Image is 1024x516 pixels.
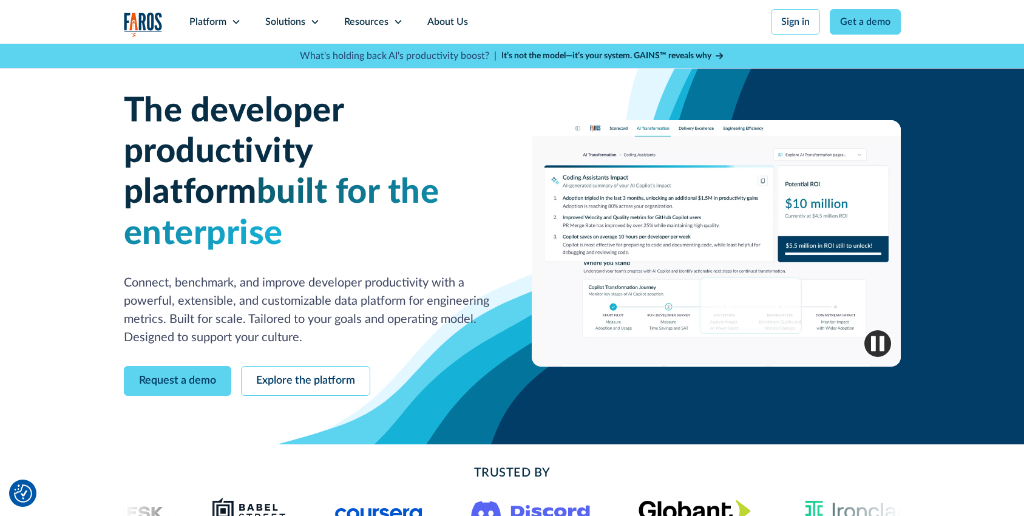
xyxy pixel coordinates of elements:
a: Request a demo [124,366,231,396]
img: Logo of the analytics and reporting company Faros. [124,12,163,37]
div: Solutions [265,15,305,29]
span: built for the enterprise [124,175,439,250]
strong: It’s not the model—it’s your system. GAINS™ reveals why [501,52,711,60]
button: Cookie Settings [14,484,32,503]
div: Platform [189,15,226,29]
a: Sign in [771,9,820,35]
h1: The developer productivity platform [124,91,493,254]
img: Revisit consent button [14,484,32,503]
div: Resources [344,15,388,29]
img: Pause video [864,330,891,357]
h2: Trusted By [221,464,804,482]
a: It’s not the model—it’s your system. GAINS™ reveals why [501,50,725,63]
a: Get a demo [830,9,901,35]
a: home [124,12,163,37]
p: Connect, benchmark, and improve developer productivity with a powerful, extensible, and customiza... [124,274,493,347]
a: Explore the platform [241,366,370,396]
p: What's holding back AI's productivity boost? | [300,49,497,63]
